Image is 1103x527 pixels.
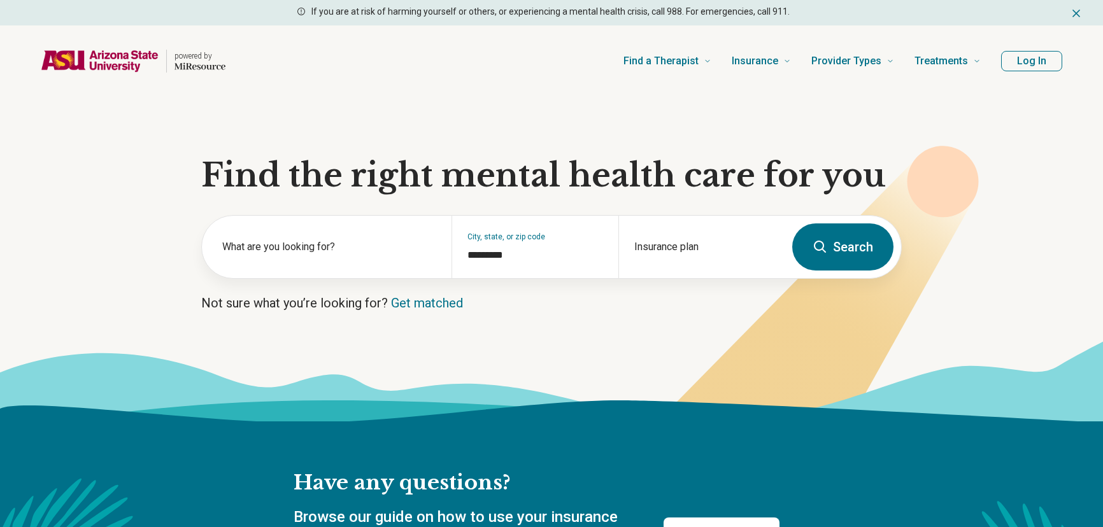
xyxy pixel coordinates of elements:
p: Not sure what you’re looking for? [201,294,902,312]
a: Get matched [391,295,463,311]
a: Provider Types [811,36,894,87]
a: Home page [41,41,225,81]
h2: Have any questions? [294,470,779,496]
span: Provider Types [811,52,881,70]
p: powered by [174,51,225,61]
span: Insurance [732,52,778,70]
span: Treatments [914,52,968,70]
button: Log In [1001,51,1062,71]
h1: Find the right mental health care for you [201,157,902,195]
button: Dismiss [1070,5,1083,20]
a: Treatments [914,36,981,87]
label: What are you looking for? [222,239,436,255]
p: If you are at risk of harming yourself or others, or experiencing a mental health crisis, call 98... [311,5,790,18]
button: Search [792,223,893,271]
a: Insurance [732,36,791,87]
a: Find a Therapist [623,36,711,87]
span: Find a Therapist [623,52,699,70]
